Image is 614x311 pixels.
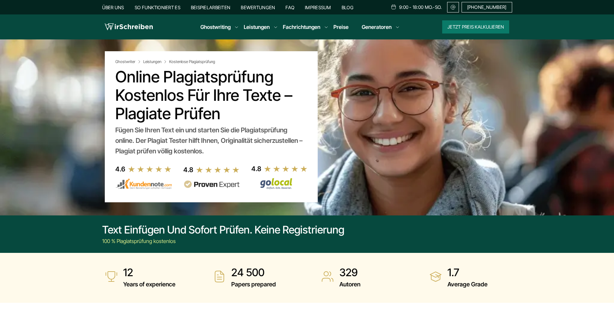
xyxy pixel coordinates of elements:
[391,4,397,10] img: Schedule
[450,5,456,10] img: Email
[115,59,142,64] a: Ghostwriter
[183,180,240,189] img: provenexpert reviews
[399,5,442,10] span: 9:00 - 18:00 Mo.-So.
[447,266,488,279] strong: 1.7
[442,20,509,33] button: Jetzt Preis kalkulieren
[213,270,226,283] img: Papers prepared
[102,5,124,10] a: Über uns
[283,23,320,31] a: Fachrichtungen
[285,5,294,10] a: FAQ
[342,5,353,10] a: Blog
[135,5,180,10] a: So funktioniert es
[123,266,175,279] strong: 12
[128,166,172,173] img: stars
[362,23,392,31] a: Generatoren
[102,223,344,236] div: Text einfügen und sofort prüfen. Keine Registrierung
[143,59,168,64] a: Leistungen
[241,5,275,10] a: Bewertungen
[196,166,240,173] img: stars
[251,178,308,189] img: Wirschreiben Bewertungen
[333,24,349,30] a: Preise
[105,22,153,32] img: logo wirschreiben
[321,270,334,283] img: Autoren
[123,279,175,290] span: Years of experience
[251,164,261,174] div: 4.8
[244,23,270,31] a: Leistungen
[339,266,360,279] strong: 329
[467,5,507,10] span: [PHONE_NUMBER]
[305,5,331,10] a: Impressum
[115,164,125,174] div: 4.6
[447,279,488,290] span: Average Grade
[429,270,442,283] img: Average Grade
[231,279,276,290] span: Papers prepared
[339,279,360,290] span: Autoren
[115,68,307,123] h1: Online Plagiatsprüfung kostenlos für Ihre Texte – Plagiate prüfen
[115,178,172,189] img: kundennote
[102,237,344,245] div: 100 % Plagiatsprüfung kostenlos
[462,2,512,12] a: [PHONE_NUMBER]
[183,165,193,175] div: 4.8
[264,165,308,172] img: stars
[200,23,231,31] a: Ghostwriting
[191,5,230,10] a: Beispielarbeiten
[169,59,215,64] span: Kostenlose Plagiatsprüfung
[231,266,276,279] strong: 24 500
[105,270,118,283] img: Years of experience
[115,125,307,156] div: Fügen Sie Ihren Text ein und starten Sie die Plagiatsprüfung online. Der Plagiat Tester hilft Ihn...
